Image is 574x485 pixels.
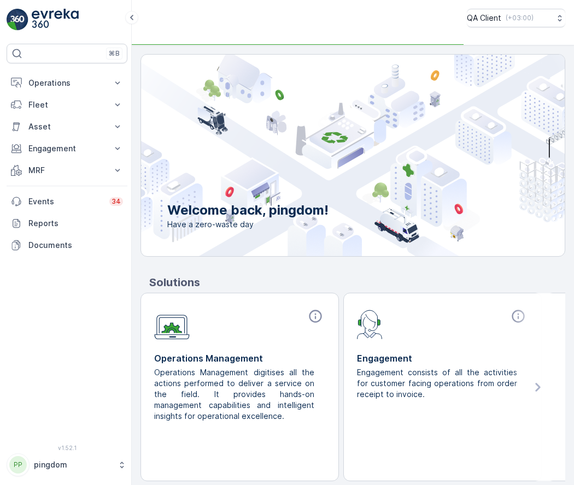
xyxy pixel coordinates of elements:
p: Asset [28,121,106,132]
p: ( +03:00 ) [506,14,534,22]
button: PPpingdom [7,453,127,476]
img: module-icon [154,309,190,340]
p: Documents [28,240,123,251]
p: Engagement consists of all the activities for customer facing operations from order receipt to in... [357,367,519,400]
p: Reports [28,218,123,229]
p: QA Client [467,13,501,23]
p: Engagement [357,352,528,365]
img: city illustration [92,55,565,256]
button: Asset [7,116,127,138]
p: Fleet [28,99,106,110]
p: pingdom [34,459,112,470]
p: Operations Management [154,352,325,365]
img: logo [7,9,28,31]
button: Engagement [7,138,127,159]
p: 34 [112,197,121,206]
p: Solutions [149,274,565,291]
p: Engagement [28,143,106,154]
span: Have a zero-waste day [167,219,329,230]
div: PP [9,456,27,474]
span: v 1.52.1 [7,445,127,451]
button: QA Client(+03:00) [467,9,565,27]
a: Reports [7,212,127,234]
p: MRF [28,165,106,176]
p: Welcome back, pingdom! [167,202,329,219]
p: Operations [28,78,106,88]
p: ⌘B [109,49,120,58]
button: Operations [7,72,127,94]
p: Events [28,196,103,207]
p: Operations Management digitises all the actions performed to deliver a service on the field. It p... [154,367,317,422]
a: Events34 [7,191,127,212]
img: logo_light-DOdMpM7g.png [32,9,79,31]
img: module-icon [357,309,383,339]
button: Fleet [7,94,127,116]
a: Documents [7,234,127,256]
button: MRF [7,159,127,181]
